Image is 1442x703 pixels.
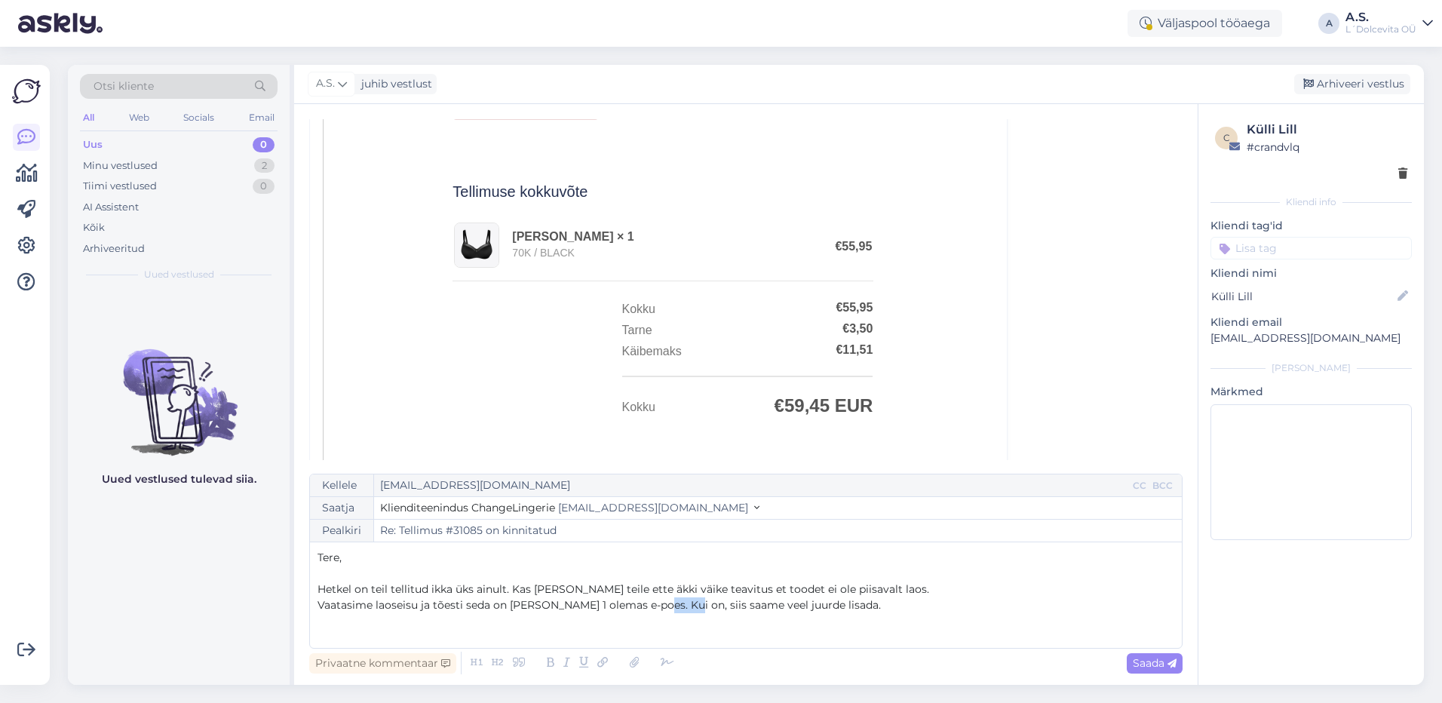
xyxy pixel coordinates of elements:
span: c [1223,132,1230,143]
p: Kliendi nimi [1210,266,1412,281]
div: Email [246,108,278,127]
input: Write subject here... [374,520,1182,542]
span: Vaatasime laoseisu ja tõesti seda on [PERSON_NAME] 1 olemas e-poes. Kui on, siis saame veel juurd... [318,598,881,612]
p: €55,95 [835,238,872,256]
p: Märkmed [1210,384,1412,400]
strong: €55,95 [836,301,873,314]
div: Kõik [83,220,105,235]
p: Kliendi email [1210,315,1412,330]
span: [EMAIL_ADDRESS][DOMAIN_NAME] [558,501,748,514]
span: Tere, [318,551,342,564]
div: 0 [253,137,275,152]
div: 0 [253,179,275,194]
button: Klienditeenindus ChangeLingerie [EMAIL_ADDRESS][DOMAIN_NAME] [380,500,759,516]
img: No chats [68,322,290,458]
div: [PERSON_NAME] [1210,361,1412,375]
div: Külli Lill [1247,121,1407,139]
div: Saatja [310,497,374,519]
div: A [1318,13,1339,34]
div: Kliendi info [1210,195,1412,209]
div: All [80,108,97,127]
p: [EMAIL_ADDRESS][DOMAIN_NAME] [1210,330,1412,346]
span: Käibemaks [622,345,682,358]
div: Privaatne kommentaar [309,653,456,674]
h3: Tellimuse kokkuvõte [453,183,873,201]
div: Arhiveeritud [83,241,145,256]
span: Kokku [622,302,655,315]
div: Uus [83,137,103,152]
span: A.S. [316,75,335,92]
a: A.S.L´Dolcevita OÜ [1345,11,1433,35]
div: Web [126,108,152,127]
div: Socials [180,108,217,127]
span: Tarne [622,324,652,336]
span: 70K / BLACK [512,247,575,259]
input: Recepient... [374,474,1130,496]
div: CC [1130,479,1149,493]
img: 99998011201_pack-k5Mi49F7_581a5ad9-1b71-4da4-9461-c2e96ae0f0d5_compact_cropped.webp [454,223,499,268]
span: Uued vestlused [144,268,214,281]
div: # crandvlq [1247,139,1407,155]
div: juhib vestlust [355,76,432,92]
div: BCC [1149,479,1176,493]
input: Lisa nimi [1211,288,1394,305]
div: Minu vestlused [83,158,158,173]
div: Väljaspool tööaega [1128,10,1282,37]
img: Askly Logo [12,77,41,106]
div: 2 [254,158,275,173]
div: AI Assistent [83,200,139,215]
span: Klienditeenindus ChangeLingerie [380,501,555,514]
div: Kellele [310,474,374,496]
span: Otsi kliente [94,78,154,94]
p: Uued vestlused tulevad siia. [102,471,256,487]
strong: €59,45 EUR [775,395,873,416]
span: Saada [1133,656,1177,670]
div: A.S. [1345,11,1416,23]
div: Pealkiri [310,520,374,542]
span: [PERSON_NAME] × 1 [512,230,634,243]
strong: €3,50 [842,322,873,335]
span: Hetkel on teil tellitud ikka üks ainult. Kas [PERSON_NAME] teile ette äkki väike teavitus et tood... [318,582,929,596]
span: Kokku [622,401,655,413]
div: L´Dolcevita OÜ [1345,23,1416,35]
p: Kliendi tag'id [1210,218,1412,234]
strong: €11,51 [836,343,873,356]
input: Lisa tag [1210,237,1412,259]
div: Arhiveeri vestlus [1294,74,1410,94]
div: Tiimi vestlused [83,179,157,194]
